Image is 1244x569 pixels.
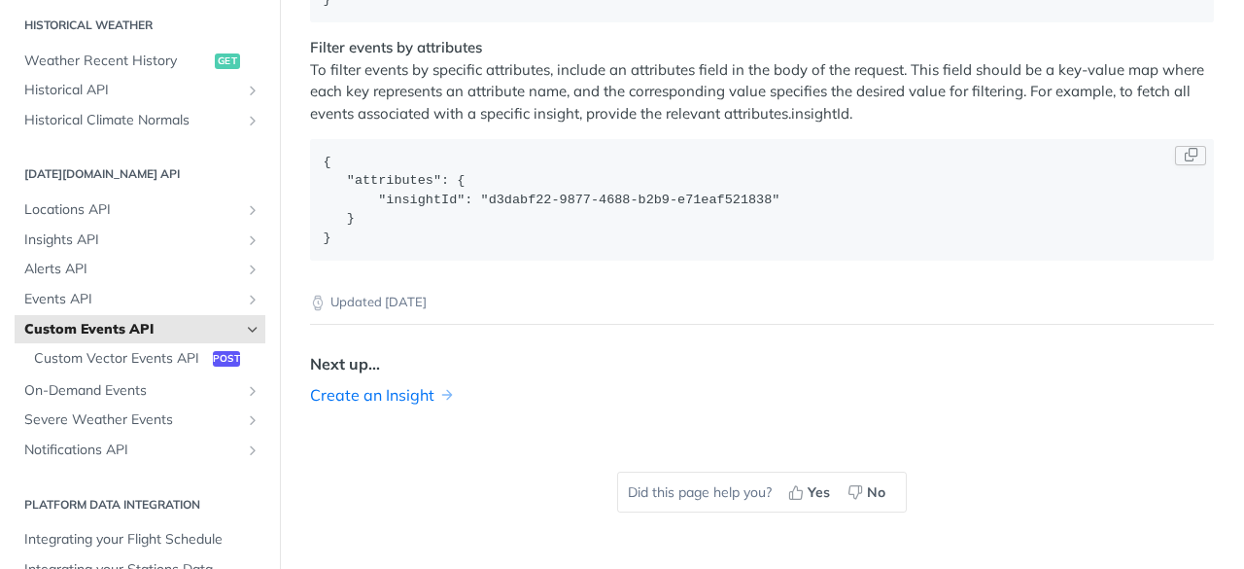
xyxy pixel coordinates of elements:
[24,344,265,373] a: Custom Vector Events APIpost
[245,292,260,307] button: Show subpages for Events API
[15,76,265,105] a: Historical APIShow subpages for Historical API
[24,231,240,250] span: Insights API
[24,290,240,309] span: Events API
[24,410,240,430] span: Severe Weather Events
[245,322,260,338] button: Hide subpages for Custom Events API
[245,232,260,248] button: Show subpages for Insights API
[24,200,240,220] span: Locations API
[245,262,260,277] button: Show subpages for Alerts API
[310,38,482,56] strong: Filter events by attributes
[310,383,434,407] a: Create an Insight
[15,196,265,225] a: Locations APIShow subpages for Locations API
[213,351,240,367] span: post
[15,436,265,465] a: Notifications APIShow subpages for Notifications API
[245,202,260,218] button: Show subpages for Locations API
[15,226,265,255] a: Insights APIShow subpages for Insights API
[15,406,265,435] a: Severe Weather EventsShow subpages for Severe Weather Events
[245,83,260,98] button: Show subpages for Historical API
[24,111,240,130] span: Historical Climate Normals
[15,315,265,344] a: Custom Events APIHide subpages for Custom Events API
[310,352,380,375] div: Next up...
[15,165,265,183] h2: [DATE][DOMAIN_NAME] API
[808,482,830,503] span: Yes
[24,530,260,550] span: Integrating your Flight Schedule
[15,285,265,314] a: Events APIShow subpages for Events API
[245,383,260,399] button: Show subpages for On-Demand Events
[15,255,265,284] a: Alerts APIShow subpages for Alerts API
[841,478,896,507] button: No
[24,381,240,401] span: On-Demand Events
[15,17,265,34] h2: Historical Weather
[245,113,260,128] button: Show subpages for Historical Climate Normals
[245,443,260,458] button: Show subpages for Notifications API
[24,52,210,71] span: Weather Recent History
[15,47,265,76] a: Weather Recent Historyget
[15,525,265,554] a: Integrating your Flight Schedule
[215,53,240,69] span: get
[617,472,907,513] div: Did this page help you?
[310,293,1214,312] p: Updated [DATE]
[24,81,240,100] span: Historical API
[15,106,265,135] a: Historical Climate NormalsShow subpages for Historical Climate Normals
[245,412,260,428] button: Show subpages for Severe Weather Events
[24,320,240,339] span: Custom Events API
[781,478,841,507] button: Yes
[324,155,796,245] span: { "attributes": { "insightId": "d3dabf22-9877-4688-b2b9-e71eaf521838" } }
[24,260,240,279] span: Alerts API
[15,496,265,514] h2: Platform DATA integration
[24,441,240,460] span: Notifications API
[867,482,885,503] span: No
[1175,146,1206,165] button: Copy Code
[34,349,208,369] span: Custom Vector Events API
[15,376,265,406] a: On-Demand EventsShow subpages for On-Demand Events
[310,37,1214,124] p: To filter events by specific attributes, include an attributes field in the body of the request. ...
